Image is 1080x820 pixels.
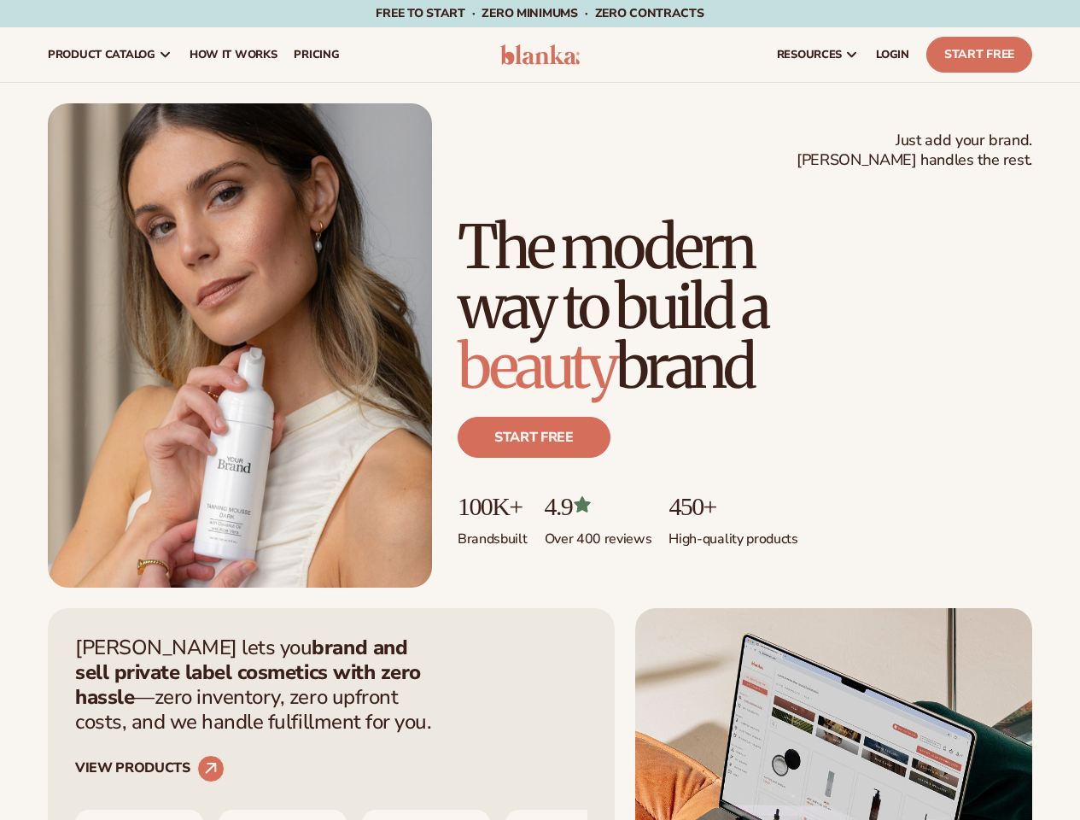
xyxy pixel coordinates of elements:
[458,520,528,548] p: Brands built
[458,329,616,404] span: beauty
[181,27,286,82] a: How It Works
[768,27,867,82] a: resources
[545,520,652,548] p: Over 400 reviews
[48,103,432,588] img: Female holding tanning mousse.
[458,217,1032,396] h1: The modern way to build a brand
[48,48,155,61] span: product catalog
[75,755,225,782] a: VIEW PRODUCTS
[75,634,421,711] strong: brand and sell private label cosmetics with zero hassle
[777,48,842,61] span: resources
[75,635,442,734] p: [PERSON_NAME] lets you —zero inventory, zero upfront costs, and we handle fulfillment for you.
[797,131,1032,171] span: Just add your brand. [PERSON_NAME] handles the rest.
[500,44,581,65] img: logo
[285,27,347,82] a: pricing
[294,48,339,61] span: pricing
[458,492,528,520] p: 100K+
[376,5,703,21] span: Free to start · ZERO minimums · ZERO contracts
[668,492,797,520] p: 450+
[867,27,918,82] a: LOGIN
[545,492,652,520] p: 4.9
[926,37,1032,73] a: Start Free
[39,27,181,82] a: product catalog
[668,520,797,548] p: High-quality products
[458,417,610,458] a: Start free
[876,48,909,61] span: LOGIN
[190,48,277,61] span: How It Works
